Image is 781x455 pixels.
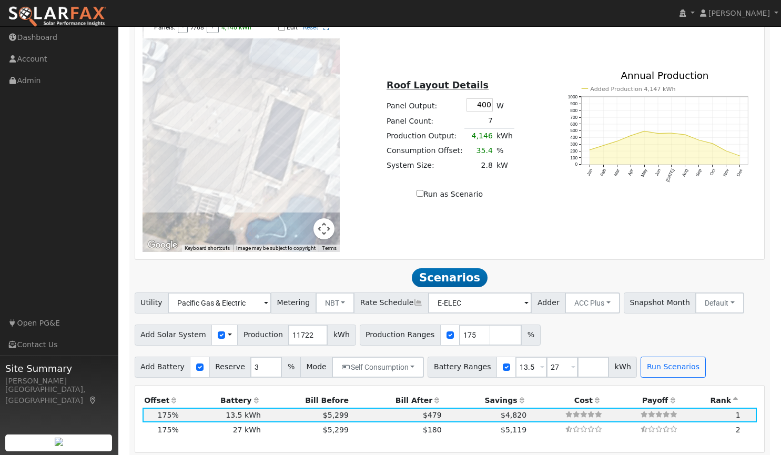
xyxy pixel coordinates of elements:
text: Nov [722,167,731,177]
input: Select a Utility [168,292,271,314]
text: May [640,167,648,177]
td: 35.4 [464,144,494,158]
button: Keyboard shortcuts [185,245,230,252]
span: $5,299 [323,411,349,419]
td: Panel Count: [385,114,465,129]
th: Bill Before [263,393,351,408]
text: 200 [570,148,577,154]
text: Jan [585,168,593,177]
text: Sep [695,168,703,177]
text: Aug [681,168,689,177]
circle: onclick="" [684,134,686,135]
span: Reserve [209,357,251,378]
circle: onclick="" [725,150,727,151]
circle: onclick="" [643,130,645,132]
text: 300 [570,141,577,147]
text: 1000 [568,94,578,99]
label: Edit [287,24,298,31]
text: Feb [599,168,607,177]
button: - [178,22,188,33]
span: Site Summary [5,361,113,376]
td: Panel Output: [385,96,465,113]
span: Cost [574,396,593,405]
text: 0 [575,161,577,167]
text: 400 [570,135,577,140]
span: kWh [327,325,356,346]
td: Production Output: [385,128,465,144]
span: [PERSON_NAME] [708,9,770,17]
th: Offset [143,393,181,408]
td: 13.5 kWh [180,408,262,422]
circle: onclick="" [602,145,604,146]
button: Default [695,292,744,314]
button: NBT [316,292,355,314]
span: Add Solar System [135,325,212,346]
span: Utility [135,292,169,314]
td: 2.8 [464,158,494,173]
text: 900 [570,101,577,106]
u: Roof Layout Details [387,80,489,90]
img: SolarFax [8,6,107,28]
span: Rank [710,396,731,405]
text: Dec [736,168,744,177]
span: Savings [484,396,517,405]
label: Run as Scenario [417,189,483,200]
a: Map [88,396,98,405]
circle: onclick="" [657,133,658,134]
span: 4,146 kWh [221,24,251,31]
span: 1 [736,411,741,419]
span: $5,119 [501,426,526,434]
text: Added Production 4,147 kWh [590,85,676,92]
span: Production Ranges [360,325,441,346]
text: Jun [654,168,662,177]
circle: onclick="" [616,140,617,142]
td: 4,146 [464,128,494,144]
circle: onclick="" [630,135,631,136]
text: Annual Production [621,70,709,81]
button: ACC Plus [565,292,620,314]
text: [DATE] [665,168,675,183]
circle: onclick="" [589,149,590,150]
circle: onclick="" [739,155,741,156]
th: Battery [180,393,262,408]
circle: onclick="" [698,139,699,140]
span: Battery Ranges [428,357,497,378]
td: 27 kWh [180,422,262,437]
span: % [281,357,300,378]
span: 2 [736,426,741,434]
span: Rate Schedule [354,292,429,314]
a: Reset [303,24,318,31]
button: + [207,22,219,33]
button: Run Scenarios [641,357,705,378]
a: Terms [322,245,337,251]
a: Full Screen [323,24,329,31]
text: 600 [570,121,577,126]
text: Mar [613,168,621,177]
span: $4,820 [501,411,526,419]
button: Map camera controls [313,218,334,239]
span: 175% [158,426,179,434]
span: Snapshot Month [624,292,696,314]
td: 7 [464,114,494,129]
td: System Size: [385,158,465,173]
span: Scenarios [412,268,487,287]
span: % [521,325,540,346]
td: kW [494,158,514,173]
span: Panels: [154,24,175,31]
td: % [494,144,514,158]
text: 800 [570,108,577,113]
button: Self Consumption [332,357,424,378]
span: Adder [531,292,565,314]
text: 100 [570,155,577,160]
img: retrieve [55,438,63,446]
span: Add Battery [135,357,191,378]
span: Image may be subject to copyright [236,245,316,251]
span: 7/68 [190,24,204,31]
span: Mode [300,357,332,378]
span: 175% [158,411,179,419]
img: Google [145,238,180,252]
text: Apr [627,168,635,176]
span: Payoff [642,396,668,405]
text: 500 [570,128,577,133]
div: [GEOGRAPHIC_DATA], [GEOGRAPHIC_DATA] [5,384,113,406]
